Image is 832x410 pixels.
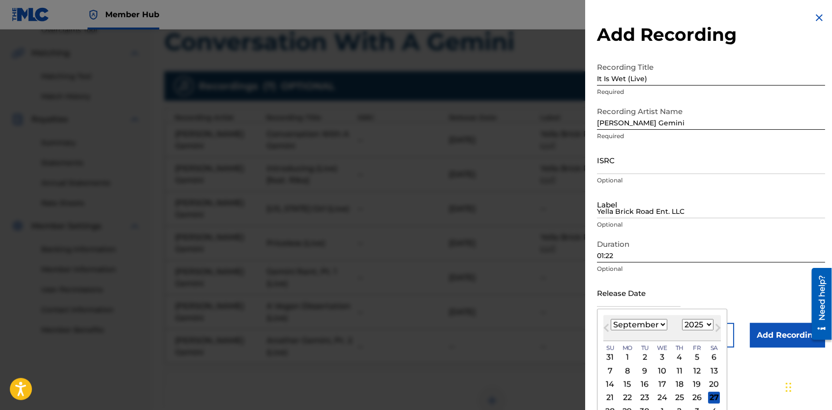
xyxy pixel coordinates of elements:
div: Choose Monday, September 1st, 2025 [622,351,633,363]
div: Choose Thursday, September 18th, 2025 [674,379,685,390]
div: Choose Tuesday, September 16th, 2025 [639,379,651,390]
div: Choose Wednesday, September 3rd, 2025 [656,351,668,363]
div: Choose Monday, September 22nd, 2025 [622,392,633,404]
div: Choose Monday, September 8th, 2025 [622,365,633,377]
div: Choose Monday, September 15th, 2025 [622,379,633,390]
div: Choose Sunday, September 21st, 2025 [604,392,616,404]
p: Optional [597,220,825,229]
div: Choose Thursday, September 11th, 2025 [674,365,685,377]
h2: Add Recording [597,24,825,46]
span: Su [606,344,614,352]
p: Optional [597,264,825,273]
div: Choose Saturday, September 27th, 2025 [708,392,720,404]
div: Choose Friday, September 19th, 2025 [691,379,703,390]
div: Choose Sunday, September 7th, 2025 [604,365,616,377]
div: Choose Tuesday, September 23rd, 2025 [639,392,651,404]
div: Choose Friday, September 26th, 2025 [691,392,703,404]
div: Choose Saturday, September 20th, 2025 [708,379,720,390]
div: Choose Wednesday, September 10th, 2025 [656,365,668,377]
div: Choose Friday, September 5th, 2025 [691,351,703,363]
p: Optional [597,176,825,185]
button: Next Month [710,322,726,338]
div: Choose Tuesday, September 9th, 2025 [639,365,651,377]
iframe: Resource Center [804,264,832,344]
p: Required [597,88,825,96]
span: We [657,344,667,352]
span: Mo [623,344,632,352]
p: Required [597,132,825,141]
span: Member Hub [105,9,159,20]
button: Previous Month [598,322,614,338]
div: Choose Saturday, September 13th, 2025 [708,365,720,377]
div: Choose Wednesday, September 17th, 2025 [656,379,668,390]
div: Drag [786,373,792,402]
div: Choose Tuesday, September 2nd, 2025 [639,351,651,363]
div: Choose Wednesday, September 24th, 2025 [656,392,668,404]
div: Choose Saturday, September 6th, 2025 [708,351,720,363]
div: Choose Thursday, September 4th, 2025 [674,351,685,363]
iframe: Chat Widget [783,363,832,410]
div: Choose Sunday, August 31st, 2025 [604,351,616,363]
div: Choose Friday, September 12th, 2025 [691,365,703,377]
span: Fr [693,344,701,352]
div: Choose Sunday, September 14th, 2025 [604,379,616,390]
img: Top Rightsholder [88,9,99,21]
span: Th [676,344,683,352]
span: Sa [711,344,718,352]
div: Choose Thursday, September 25th, 2025 [674,392,685,404]
span: Tu [641,344,649,352]
img: MLC Logo [12,7,50,22]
